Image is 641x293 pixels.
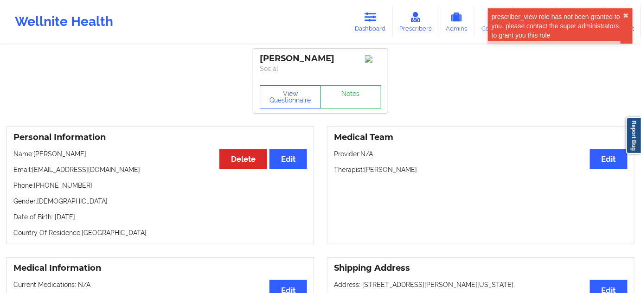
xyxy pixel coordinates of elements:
p: Gender: [DEMOGRAPHIC_DATA] [13,197,307,206]
p: Email: [EMAIL_ADDRESS][DOMAIN_NAME] [13,165,307,174]
button: View Questionnaire [260,85,321,108]
a: Coaches [474,6,513,37]
img: Image%2Fplaceholer-image.png [365,55,381,63]
div: prescriber_view role has not been granted to you, please contact the super administrators to gran... [492,12,623,40]
p: Current Medications: N/A [13,280,307,289]
p: Therapist: [PERSON_NAME] [334,165,628,174]
p: Date of Birth: [DATE] [13,212,307,222]
div: [PERSON_NAME] [260,53,381,64]
p: Country Of Residence: [GEOGRAPHIC_DATA] [13,228,307,237]
a: Admins [438,6,474,37]
a: Prescribers [393,6,439,37]
button: Edit [269,149,307,169]
h3: Personal Information [13,132,307,143]
h3: Shipping Address [334,263,628,274]
a: Report Bug [626,117,641,154]
a: Dashboard [348,6,393,37]
a: Notes [320,85,382,108]
p: Phone: [PHONE_NUMBER] [13,181,307,190]
p: Social [260,64,381,73]
button: Edit [590,149,628,169]
p: Name: [PERSON_NAME] [13,149,307,159]
p: Provider: N/A [334,149,628,159]
p: Address: [STREET_ADDRESS][PERSON_NAME][US_STATE]. [334,280,628,289]
button: Delete [219,149,267,169]
h3: Medical Team [334,132,628,143]
button: close [623,12,629,19]
h3: Medical Information [13,263,307,274]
